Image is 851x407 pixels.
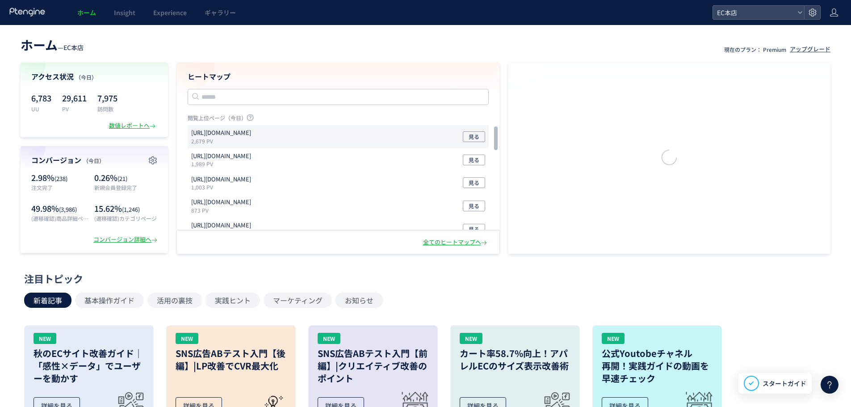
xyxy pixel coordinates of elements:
div: 数値レポートへ [109,122,157,130]
p: (遷移確認)商品詳細ページ [31,214,90,222]
p: 865 PV [191,230,255,237]
p: 訪問数 [97,105,117,113]
span: （今日） [75,73,97,81]
h4: アクセス状況 [31,71,157,82]
span: 見る [469,224,479,235]
div: 注目トピック [24,272,822,285]
h4: コンバージョン [31,155,157,165]
button: 見る [463,177,485,188]
div: NEW [176,333,198,344]
button: 基本操作ガイド [75,293,144,308]
span: ホーム [21,36,58,54]
p: 2,679 PV [191,137,255,145]
div: NEW [318,333,340,344]
p: 29,611 [62,91,87,105]
span: スタートガイド [763,379,806,388]
div: 全てのヒートマップへ [423,238,489,247]
button: 見る [463,155,485,165]
p: UU [31,105,51,113]
button: 実践ヒント [205,293,260,308]
button: 見る [463,201,485,211]
p: 1,003 PV [191,183,255,191]
div: NEW [34,333,56,344]
span: (1,246) [122,205,140,214]
button: 活用の裏技 [147,293,202,308]
button: マーケティング [264,293,332,308]
div: コンバージョン詳細へ [93,235,159,244]
span: 見る [469,177,479,188]
button: 見る [463,224,485,235]
span: Experience [153,8,187,17]
span: ギャラリー [205,8,236,17]
h3: 公式Youtobeチャネル 再開！実践ガイドの動画を 早速チェック [602,347,713,385]
span: (21) [117,174,127,183]
p: 7,975 [97,91,117,105]
p: 2.98% [31,172,90,184]
h3: 秋のECサイト改善ガイド｜「感性×データ」でユーザーを動かす [34,347,144,385]
button: 新着記事 [24,293,71,308]
p: https://etvos.com/shop/customer/menu.aspx [191,152,251,160]
button: お知らせ [335,293,383,308]
p: 0.26% [94,172,157,184]
span: 見る [469,201,479,211]
p: 873 PV [191,206,255,214]
h3: SNS広告ABテスト入門【前編】|クリエイティブ改善のポイント [318,347,428,385]
p: 1,989 PV [191,160,255,168]
div: — [21,36,84,54]
h3: カート率58.7%向上！アパレルECのサイズ表示改善術 [460,347,570,372]
span: Insight [114,8,135,17]
div: NEW [460,333,482,344]
span: (238) [54,174,67,183]
span: (3,986) [59,205,77,214]
p: 49.98% [31,203,90,214]
p: 15.62% [94,203,157,214]
span: 見る [469,155,479,165]
div: アップグレード [790,45,830,54]
h4: ヒートマップ [188,71,489,82]
span: EC本店 [714,6,794,19]
span: EC本店 [63,43,84,52]
span: 見る [469,131,479,142]
p: https://etvos.com/shop/g/gAF10530 [191,175,251,184]
p: 閲覧上位ページ（今日） [188,114,489,125]
p: (遷移確認)カテゴリページ [94,214,157,222]
p: 注文完了 [31,184,90,191]
p: https://etvos.com/shop/g/gCN20696-000 [191,198,251,206]
h3: SNS広告ABテスト入門【後編】|LP改善でCVR最大化 [176,347,286,372]
p: https://etvos.com/shop/lp/make_perfectkit_standard.aspx [191,221,251,230]
p: 現在のプラン： Premium [724,46,786,53]
p: 新規会員登録完了 [94,184,157,191]
p: https://etvos.com/shop/default.aspx [191,129,251,137]
p: PV [62,105,87,113]
span: （今日） [83,157,105,164]
p: 6,783 [31,91,51,105]
div: NEW [602,333,625,344]
span: ホーム [77,8,96,17]
button: 見る [463,131,485,142]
